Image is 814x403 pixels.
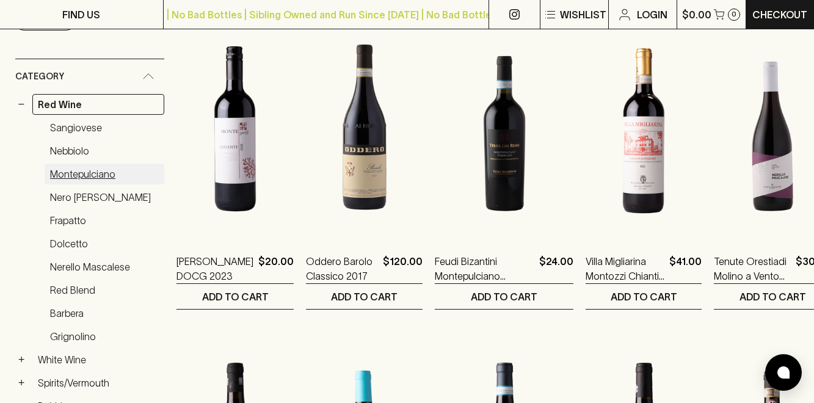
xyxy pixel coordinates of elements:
div: Category [15,59,164,94]
p: ADD TO CART [331,289,398,304]
button: + [15,377,27,389]
a: Barbera [45,303,164,324]
p: $0.00 [682,7,711,22]
a: Dolcetto [45,233,164,254]
a: Frapatto [45,210,164,231]
button: ADD TO CART [586,284,702,309]
img: Monteguelfo Chianti DOCG 2023 [176,22,294,236]
img: Oddero Barolo Classico 2017 [306,22,423,236]
a: Feudi Bizantini Montepulciano d’Abruzzo [GEOGRAPHIC_DATA][PERSON_NAME] 2022 [435,254,534,283]
p: $20.00 [258,254,294,283]
p: Checkout [752,7,807,22]
p: Login [637,7,667,22]
a: Red Blend [45,280,164,300]
p: ADD TO CART [611,289,677,304]
a: Nerello Mascalese [45,256,164,277]
p: FIND US [62,7,100,22]
p: $41.00 [669,254,702,283]
a: [PERSON_NAME] DOCG 2023 [176,254,253,283]
p: $120.00 [383,254,423,283]
button: ADD TO CART [435,284,573,309]
a: Montepulciano [45,164,164,184]
p: $24.00 [539,254,573,283]
p: 0 [732,11,736,18]
a: Nero [PERSON_NAME] [45,187,164,208]
button: ADD TO CART [176,284,294,309]
a: Grignolino [45,326,164,347]
img: Villa Migliarina Montozzi Chianti Superiore 2022 [586,22,702,236]
span: Category [15,69,64,84]
img: bubble-icon [777,366,790,379]
p: ADD TO CART [471,289,537,304]
p: Wishlist [560,7,606,22]
a: Sangiovese [45,117,164,138]
button: + [15,354,27,366]
img: Feudi Bizantini Montepulciano d’Abruzzo Terre dei Rumi 2022 [435,22,573,236]
button: ADD TO CART [306,284,423,309]
a: Red Wine [32,94,164,115]
a: Oddero Barolo Classico 2017 [306,254,378,283]
a: Villa Migliarina Montozzi Chianti Superiore 2022 [586,254,664,283]
a: Nebbiolo [45,140,164,161]
a: Tenute Orestiadi Molino a Vento Nerello Mascalese 2022 [714,254,791,283]
p: ADD TO CART [740,289,806,304]
p: ADD TO CART [202,289,269,304]
a: Spirits/Vermouth [32,372,164,393]
a: White Wine [32,349,164,370]
button: − [15,98,27,111]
